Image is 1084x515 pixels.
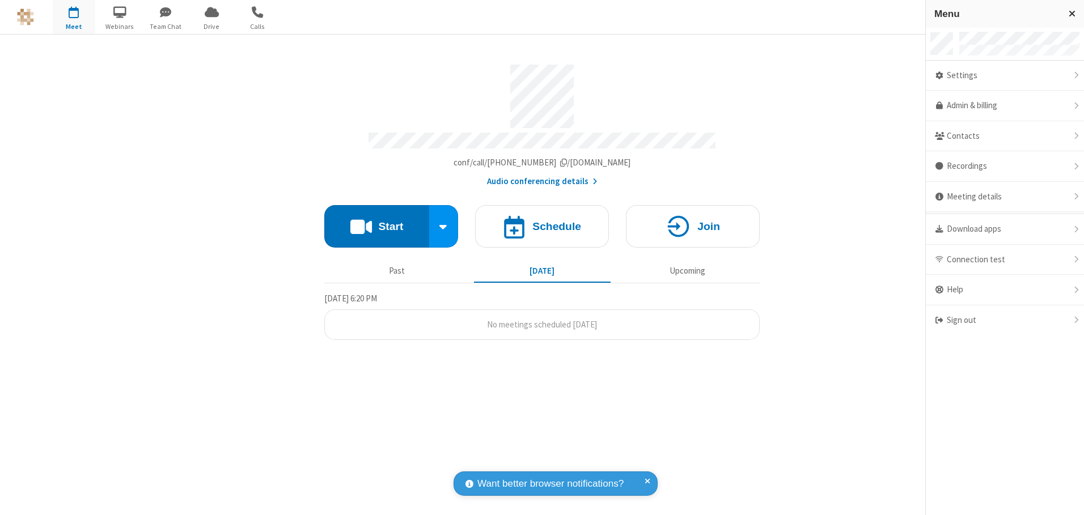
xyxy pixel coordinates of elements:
button: [DATE] [474,260,611,282]
div: Sign out [926,305,1084,335]
span: Drive [190,22,233,32]
div: Download apps [926,214,1084,245]
span: Copy my meeting room link [454,157,631,168]
span: Calls [236,22,279,32]
div: Help [926,275,1084,305]
button: Past [329,260,465,282]
div: Settings [926,61,1084,91]
button: Audio conferencing details [487,175,598,188]
span: [DATE] 6:20 PM [324,293,377,304]
span: No meetings scheduled [DATE] [487,319,597,330]
div: Connection test [926,245,1084,275]
section: Today's Meetings [324,292,760,341]
h4: Start [378,221,403,232]
button: Schedule [475,205,609,248]
img: QA Selenium DO NOT DELETE OR CHANGE [17,8,34,25]
button: Join [626,205,760,248]
a: Admin & billing [926,91,1084,121]
div: Recordings [926,151,1084,182]
div: Start conference options [429,205,459,248]
h4: Schedule [532,221,581,232]
button: Copy my meeting room linkCopy my meeting room link [454,156,631,169]
button: Upcoming [619,260,756,282]
section: Account details [324,56,760,188]
span: Webinars [99,22,141,32]
h4: Join [697,221,720,232]
div: Meeting details [926,182,1084,212]
h3: Menu [934,8,1058,19]
span: Want better browser notifications? [477,476,624,491]
div: Contacts [926,121,1084,152]
button: Start [324,205,429,248]
span: Team Chat [145,22,187,32]
span: Meet [53,22,95,32]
